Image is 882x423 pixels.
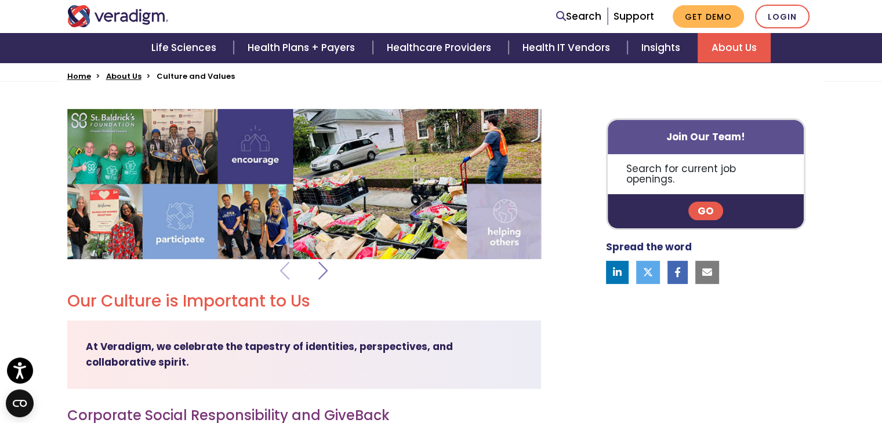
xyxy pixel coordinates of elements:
[666,130,745,144] strong: Join Our Team!
[86,340,453,369] strong: At Veradigm, we celebrate the tapestry of identities, perspectives, and collaborative spirit.
[688,202,723,220] a: Go
[608,154,804,194] p: Search for current job openings.
[673,5,744,28] a: Get Demo
[509,33,627,63] a: Health IT Vendors
[614,9,654,23] a: Support
[6,389,34,417] button: Open CMP widget
[627,33,698,63] a: Insights
[373,33,509,63] a: Healthcare Providers
[698,33,771,63] a: About Us
[106,71,141,82] a: About Us
[67,5,169,27] img: Veradigm logo
[234,33,372,63] a: Health Plans + Payers
[67,291,310,311] h2: Our Culture is Important to Us
[606,240,692,254] strong: Spread the word
[67,71,91,82] a: Home
[137,33,234,63] a: Life Sciences
[755,5,810,28] a: Login
[556,9,601,24] a: Search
